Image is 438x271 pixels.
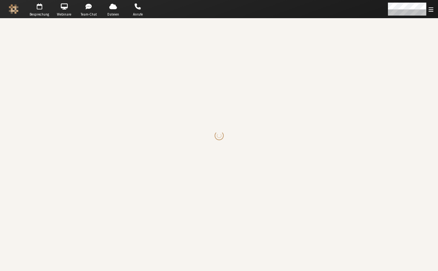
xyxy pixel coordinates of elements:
span: Besprechung [28,12,51,17]
span: Anrufe [126,12,149,17]
span: Dateien [102,12,125,17]
span: Webinare [53,12,75,17]
img: Iotum [9,4,19,14]
span: Team-Chat [77,12,100,17]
